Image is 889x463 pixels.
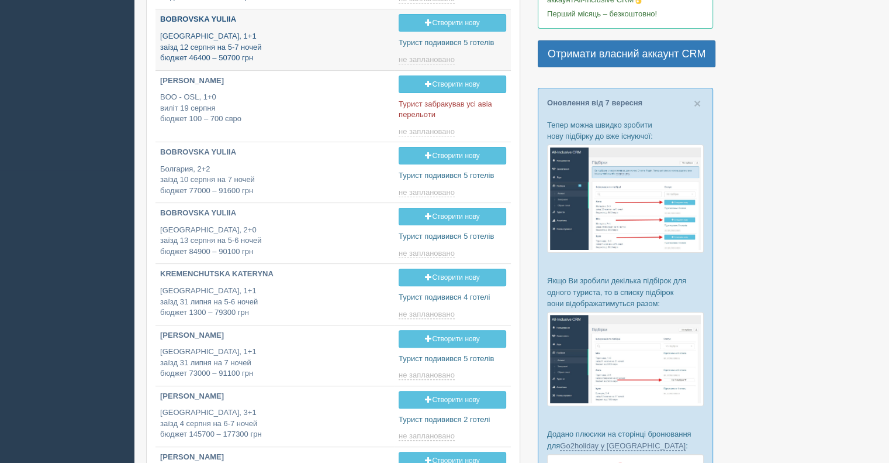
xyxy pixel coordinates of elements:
[399,127,457,136] a: не заплановано
[399,431,455,441] span: не заплановано
[694,97,701,109] button: Close
[160,208,389,219] p: BOBROVSKA YULIIA
[160,14,389,25] p: BOBROVSKA YULIIA
[399,249,455,258] span: не заплановано
[547,312,704,406] img: %D0%BF%D1%96%D0%B4%D0%B1%D1%96%D1%80%D0%BA%D0%B8-%D0%B3%D1%80%D1%83%D0%BF%D0%B0-%D1%81%D1%80%D0%B...
[399,310,455,319] span: не заплановано
[155,203,394,262] a: BOBROVSKA YULIIA [GEOGRAPHIC_DATA], 2+0заїзд 13 серпня на 5-6 ночейбюджет 84900 – 90100 грн
[399,99,506,121] p: Турист забракував усі авіа перельоти
[399,208,506,225] a: Створити нову
[399,354,506,365] p: Турист подивився 5 готелів
[560,441,686,451] a: Go2holiday у [GEOGRAPHIC_DATA]
[547,119,704,142] p: Тепер можна швидко зробити нову підбірку до вже існуючої:
[155,325,394,385] a: [PERSON_NAME] [GEOGRAPHIC_DATA], 1+1заїзд 31 липня на 7 ночейбюджет 73000 – 91100 грн
[399,371,455,380] span: не заплановано
[155,264,394,323] a: KREMENCHUTSKA KATERYNA [GEOGRAPHIC_DATA], 1+1заїзд 31 липня на 5-6 ночейбюджет 1300 – 79300 грн
[160,76,389,87] p: [PERSON_NAME]
[160,269,389,280] p: KREMENCHUTSKA KATERYNA
[160,391,389,402] p: [PERSON_NAME]
[399,249,457,258] a: не заплановано
[160,330,389,341] p: [PERSON_NAME]
[399,431,457,441] a: не заплановано
[399,391,506,409] a: Створити нову
[160,452,389,463] p: [PERSON_NAME]
[160,347,389,379] p: [GEOGRAPHIC_DATA], 1+1 заїзд 31 липня на 7 ночей бюджет 73000 – 91100 грн
[547,275,704,308] p: Якщо Ви зробили декілька підбірок для одного туриста, то в списку підбірок вони відображатимуться...
[399,55,457,64] a: не заплановано
[547,145,704,253] img: %D0%BF%D1%96%D0%B4%D0%B1%D1%96%D1%80%D0%BA%D0%B0-%D1%82%D1%83%D1%80%D0%B8%D1%81%D1%82%D1%83-%D1%8...
[399,55,455,64] span: не заплановано
[155,9,394,68] a: BOBROVSKA YULIIA [GEOGRAPHIC_DATA], 1+1заїзд 12 серпня на 5-7 ночейбюджет 46400 – 50700 грн
[155,142,394,201] a: BOBROVSKA YULIIA Болгария, 2+2заїзд 10 серпня на 7 ночейбюджет 77000 – 91600 грн
[547,8,704,19] p: Перший місяць – безкоштовно!
[399,147,506,164] a: Створити нову
[160,164,389,197] p: Болгария, 2+2 заїзд 10 серпня на 7 ночей бюджет 77000 – 91600 грн
[155,386,394,445] a: [PERSON_NAME] [GEOGRAPHIC_DATA], 3+1заїзд 4 серпня на 6-7 ночейбюджет 145700 – 177300 грн
[538,40,715,67] a: Отримати власний аккаунт CRM
[399,188,457,197] a: не заплановано
[399,292,506,303] p: Турист подивився 4 готелі
[160,286,389,318] p: [GEOGRAPHIC_DATA], 1+1 заїзд 31 липня на 5-6 ночей бюджет 1300 – 79300 грн
[160,147,389,158] p: BOBROVSKA YULIIA
[399,310,457,319] a: не заплановано
[399,269,506,286] a: Створити нову
[694,97,701,110] span: ×
[160,225,389,258] p: [GEOGRAPHIC_DATA], 2+0 заїзд 13 серпня на 5-6 ночей бюджет 84900 – 90100 грн
[399,330,506,348] a: Створити нову
[399,414,506,426] p: Турист подивився 2 готелі
[399,371,457,380] a: не заплановано
[399,127,455,136] span: не заплановано
[547,428,704,451] p: Додано плюсики на сторінці бронювання для :
[160,92,389,125] p: BOO - OSL, 1+0 виліт 19 серпня бюджет 100 – 700 євро
[155,71,394,130] a: [PERSON_NAME] BOO - OSL, 1+0виліт 19 серпнябюджет 100 – 700 євро
[399,37,506,49] p: Турист подивився 5 готелів
[399,170,506,181] p: Турист подивився 5 готелів
[547,98,642,107] a: Оновлення від 7 вересня
[399,231,506,242] p: Турист подивився 5 готелів
[399,188,455,197] span: не заплановано
[160,31,389,64] p: [GEOGRAPHIC_DATA], 1+1 заїзд 12 серпня на 5-7 ночей бюджет 46400 – 50700 грн
[399,76,506,93] a: Створити нову
[399,14,506,32] a: Створити нову
[160,407,389,440] p: [GEOGRAPHIC_DATA], 3+1 заїзд 4 серпня на 6-7 ночей бюджет 145700 – 177300 грн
